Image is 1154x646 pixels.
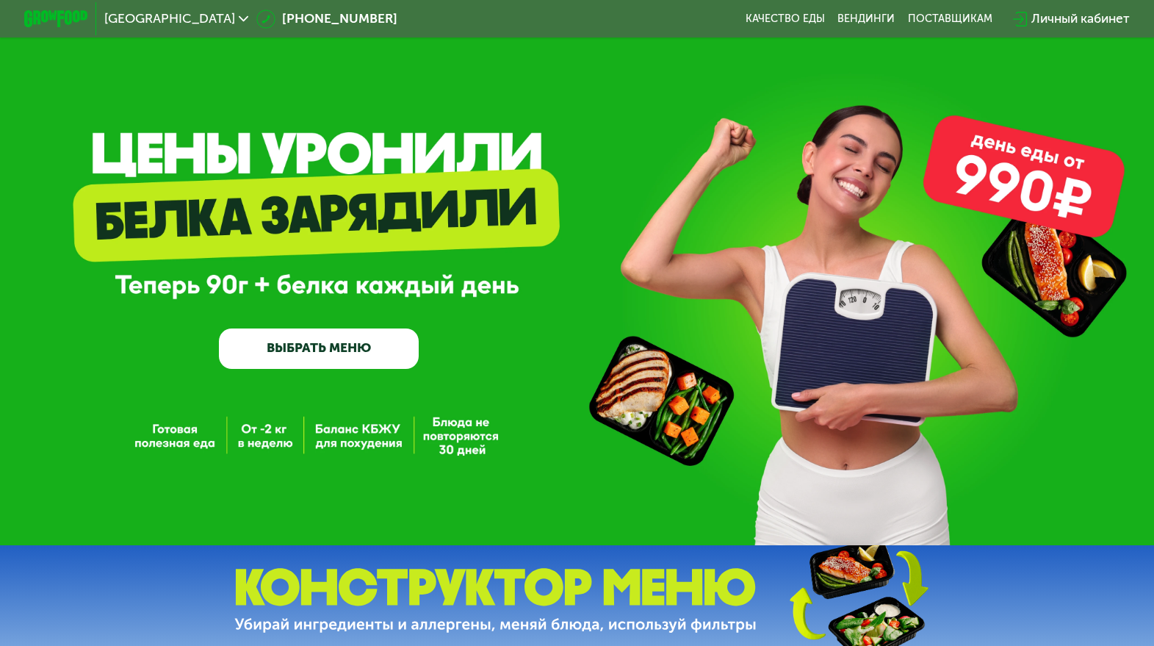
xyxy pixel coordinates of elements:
a: Вендинги [837,12,895,25]
a: ВЫБРАТЬ МЕНЮ [219,329,419,369]
div: поставщикам [908,12,992,25]
a: [PHONE_NUMBER] [256,10,397,29]
div: Личный кабинет [1031,10,1130,29]
a: Качество еды [746,12,825,25]
span: [GEOGRAPHIC_DATA] [104,12,235,25]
